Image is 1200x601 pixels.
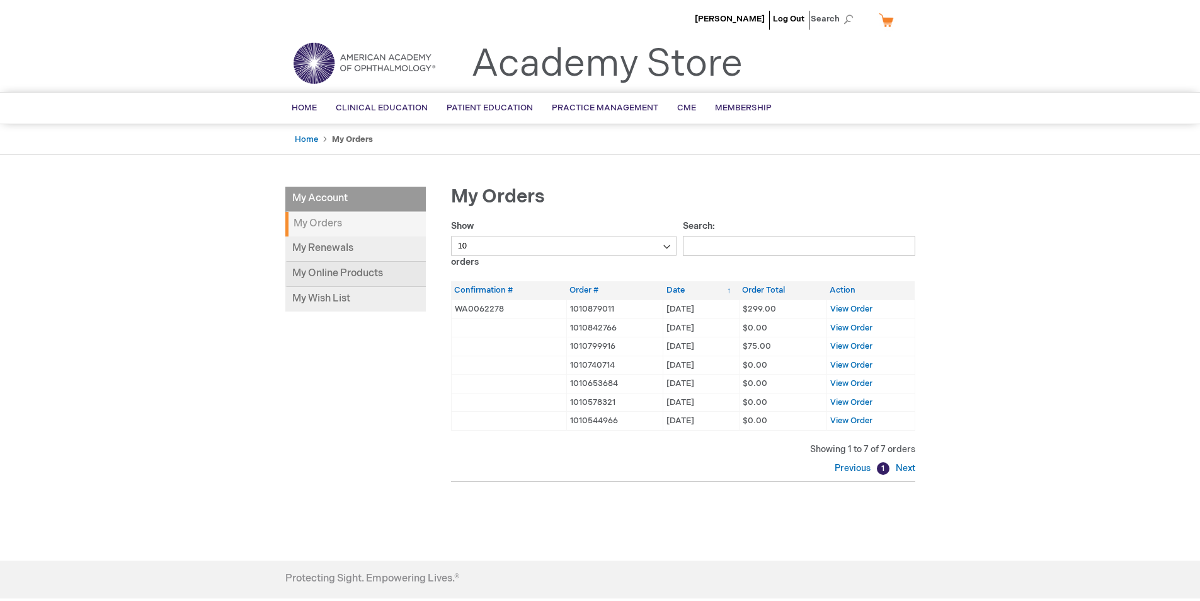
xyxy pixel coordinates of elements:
th: Order Total: activate to sort column ascending [739,281,826,300]
a: View Order [830,397,872,407]
th: Action: activate to sort column ascending [826,281,915,300]
span: Membership [715,103,772,113]
th: Date: activate to sort column ascending [663,281,739,300]
span: $75.00 [743,341,771,351]
a: View Order [830,323,872,333]
a: Next [893,463,915,474]
a: My Online Products [285,262,426,287]
span: Home [292,103,317,113]
th: Order #: activate to sort column ascending [566,281,663,300]
span: My Orders [451,185,545,208]
td: 1010578321 [566,393,663,412]
a: View Order [830,378,872,388]
span: $0.00 [743,397,767,407]
td: [DATE] [663,356,739,375]
td: 1010842766 [566,318,663,337]
td: [DATE] [663,300,739,318]
strong: My Orders [285,212,426,236]
a: View Order [830,416,872,426]
td: 1010653684 [566,375,663,394]
td: [DATE] [663,393,739,412]
a: Academy Store [471,42,743,87]
span: $0.00 [743,378,767,388]
a: View Order [830,341,872,351]
span: Search [811,6,859,32]
a: View Order [830,360,872,370]
td: 1010799916 [566,337,663,356]
a: Log Out [773,14,804,24]
td: [DATE] [663,412,739,431]
td: 1010879011 [566,300,663,318]
a: View Order [830,304,872,314]
a: Home [295,134,318,144]
th: Confirmation #: activate to sort column ascending [451,281,566,300]
td: 1010740714 [566,356,663,375]
h4: Protecting Sight. Empowering Lives.® [285,573,459,585]
span: $0.00 [743,416,767,426]
a: My Renewals [285,236,426,262]
input: Search: [683,236,915,256]
label: Show orders [451,221,677,267]
span: $299.00 [743,304,776,314]
span: $0.00 [743,360,767,370]
div: Showing 1 to 7 of 7 orders [451,443,915,456]
span: Patient Education [447,103,533,113]
td: WA0062278 [451,300,566,318]
td: [DATE] [663,375,739,394]
label: Search: [683,221,915,251]
a: Previous [835,463,874,474]
td: [DATE] [663,337,739,356]
strong: My Orders [332,134,373,144]
span: Clinical Education [336,103,428,113]
span: Practice Management [552,103,658,113]
select: Showorders [451,236,677,256]
a: 1 [877,462,889,475]
span: CME [677,103,696,113]
a: [PERSON_NAME] [695,14,765,24]
a: My Wish List [285,287,426,312]
td: [DATE] [663,318,739,337]
td: 1010544966 [566,412,663,431]
span: $0.00 [743,323,767,333]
